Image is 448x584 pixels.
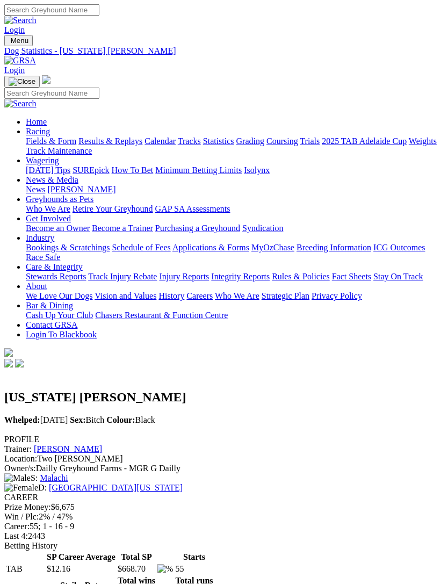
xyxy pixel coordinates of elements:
[78,136,142,146] a: Results & Replays
[4,493,444,502] div: CAREER
[262,291,309,300] a: Strategic Plan
[4,76,40,88] button: Toggle navigation
[26,262,83,271] a: Care & Integrity
[4,415,40,424] b: Whelped:
[15,359,24,367] img: twitter.svg
[4,25,25,34] a: Login
[144,136,176,146] a: Calendar
[26,156,59,165] a: Wagering
[26,117,47,126] a: Home
[26,291,92,300] a: We Love Our Dogs
[26,136,76,146] a: Fields & Form
[112,243,170,252] a: Schedule of Fees
[4,502,444,512] div: $6,675
[211,272,270,281] a: Integrity Reports
[26,185,444,194] div: News & Media
[4,390,444,405] h2: [US_STATE] [PERSON_NAME]
[4,56,36,66] img: GRSA
[42,75,50,84] img: logo-grsa-white.png
[4,473,31,483] img: Male
[4,35,33,46] button: Toggle navigation
[9,77,35,86] img: Close
[4,531,28,540] span: Last 4:
[11,37,28,45] span: Menu
[26,243,110,252] a: Bookings & Scratchings
[112,165,154,175] a: How To Bet
[26,204,70,213] a: Who We Are
[155,204,230,213] a: GAP SA Assessments
[4,359,13,367] img: facebook.svg
[26,165,70,175] a: [DATE] Tips
[4,464,444,473] div: Dailly Greyhound Farms - MGR G Dailly
[186,291,213,300] a: Careers
[34,444,102,453] a: [PERSON_NAME]
[26,320,77,329] a: Contact GRSA
[332,272,371,281] a: Fact Sheets
[70,415,85,424] b: Sex:
[4,46,444,56] a: Dog Statistics - [US_STATE] [PERSON_NAME]
[47,185,115,194] a: [PERSON_NAME]
[4,483,38,493] img: Female
[106,415,135,424] b: Colour:
[26,272,444,282] div: Care & Integrity
[26,223,444,233] div: Get Involved
[26,243,444,262] div: Industry
[4,541,444,551] div: Betting History
[297,243,371,252] a: Breeding Information
[4,435,444,444] div: PROFILE
[4,522,444,531] div: 55; 1 - 16 - 9
[70,415,104,424] span: Bitch
[117,564,156,574] td: $668.70
[26,136,444,156] div: Racing
[4,454,37,463] span: Location:
[172,243,249,252] a: Applications & Forms
[117,552,156,563] th: Total SP
[26,165,444,175] div: Wagering
[322,136,407,146] a: 2025 TAB Adelaide Cup
[26,214,71,223] a: Get Involved
[26,233,54,242] a: Industry
[46,552,116,563] th: SP Career Average
[155,223,240,233] a: Purchasing a Greyhound
[203,136,234,146] a: Statistics
[4,415,68,424] span: [DATE]
[4,473,38,482] span: S:
[5,564,45,574] td: TAB
[73,204,153,213] a: Retire Your Greyhound
[4,512,39,521] span: Win / Plc:
[4,454,444,464] div: Two [PERSON_NAME]
[251,243,294,252] a: MyOzChase
[272,272,330,281] a: Rules & Policies
[49,483,183,492] a: [GEOGRAPHIC_DATA][US_STATE]
[106,415,155,424] span: Black
[26,330,97,339] a: Login To Blackbook
[26,301,73,310] a: Bar & Dining
[26,282,47,291] a: About
[26,194,93,204] a: Greyhounds as Pets
[4,512,444,522] div: 2% / 47%
[4,66,25,75] a: Login
[155,165,242,175] a: Minimum Betting Limits
[40,473,68,482] a: Malachi
[26,223,90,233] a: Become an Owner
[236,136,264,146] a: Grading
[266,136,298,146] a: Coursing
[409,136,437,146] a: Weights
[4,16,37,25] img: Search
[26,127,50,136] a: Racing
[175,552,213,563] th: Starts
[178,136,201,146] a: Tracks
[26,311,444,320] div: Bar & Dining
[26,253,60,262] a: Race Safe
[373,272,423,281] a: Stay On Track
[73,165,109,175] a: SUREpick
[88,272,157,281] a: Track Injury Rebate
[26,291,444,301] div: About
[4,4,99,16] input: Search
[26,146,92,155] a: Track Maintenance
[92,223,153,233] a: Become a Trainer
[175,564,213,574] td: 55
[4,522,30,531] span: Career:
[46,564,116,574] td: $12.16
